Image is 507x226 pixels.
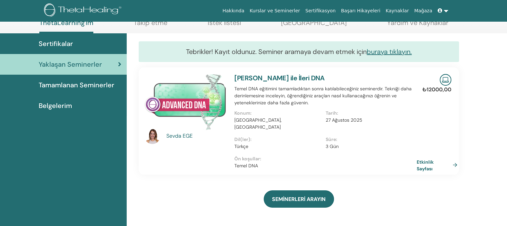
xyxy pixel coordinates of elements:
[39,19,93,33] a: ThetaLearning'im
[144,128,160,144] img: default.jpg
[440,74,451,86] img: Canlı Çevrimiçi Seminer
[234,136,250,142] font: Dil(ler)
[281,18,347,27] font: [GEOGRAPHIC_DATA]
[234,86,412,106] font: Temel DNA eğitimini tamamladıktan sonra katılabileceğiniz seminerdir. Tekniği daha derinlemesine ...
[234,117,282,130] font: [GEOGRAPHIC_DATA], [GEOGRAPHIC_DATA]
[281,19,347,32] a: [GEOGRAPHIC_DATA]
[39,101,72,110] font: Belgelerim
[166,132,228,140] a: Sevda EGE
[250,136,252,142] font: :
[134,19,167,32] a: Takip etme
[264,190,334,208] a: SEMİNERLERİ ARAYIN
[234,74,325,82] a: [PERSON_NAME] ile İleri DNA
[247,5,303,17] a: Kurslar ve Seminerler
[336,136,337,142] font: :
[387,19,448,32] a: Yardım ve Kaynaklar
[222,8,244,13] font: Hakkında
[134,18,167,27] font: Takip etme
[341,8,380,13] font: Başarı Hikayeleri
[234,110,250,116] font: Konum
[387,18,448,27] font: Yardım ve Kaynaklar
[250,8,300,13] font: Kurslar ve Seminerler
[234,143,248,149] font: Türkçe
[208,18,241,27] font: İstek listesi
[337,110,338,116] font: :
[272,196,326,203] font: SEMİNERLERİ ARAYIN
[338,5,383,17] a: Başarı Hikayeleri
[220,5,247,17] a: Hakkında
[326,136,336,142] font: Süre
[144,74,226,130] img: Gelişmiş DNA
[39,81,114,89] font: Tamamlanan Seminerler
[326,110,337,116] font: Tarih
[39,39,73,48] font: Sertifikalar
[234,163,258,169] font: Temel DNA
[250,110,252,116] font: :
[386,8,409,13] font: Kaynaklar
[208,19,241,32] a: İstek listesi
[383,5,412,17] a: Kaynaklar
[414,8,432,13] font: Mağaza
[417,158,460,171] a: Etkinlik Sayfası
[367,47,412,56] a: buraya tıklayın.
[303,5,338,17] a: Sertifikasyon
[326,117,362,123] font: 27 Ağustos 2025
[39,18,93,27] font: ThetaLearning'im
[260,156,261,162] font: :
[234,156,260,162] font: Ön koşullar
[183,132,193,139] font: EGE
[44,3,124,18] img: logo.png
[305,8,336,13] font: Sertifikasyon
[186,47,367,56] font: Tebrikler! Kayıt oldunuz. Seminer aramaya devam etmek için
[166,132,181,139] font: Sevda
[39,60,102,69] font: Yaklaşan Seminerler
[326,143,339,149] font: 3 Gün
[422,86,451,93] font: ₺12000,00
[411,5,435,17] a: Mağaza
[417,159,434,171] font: Etkinlik Sayfası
